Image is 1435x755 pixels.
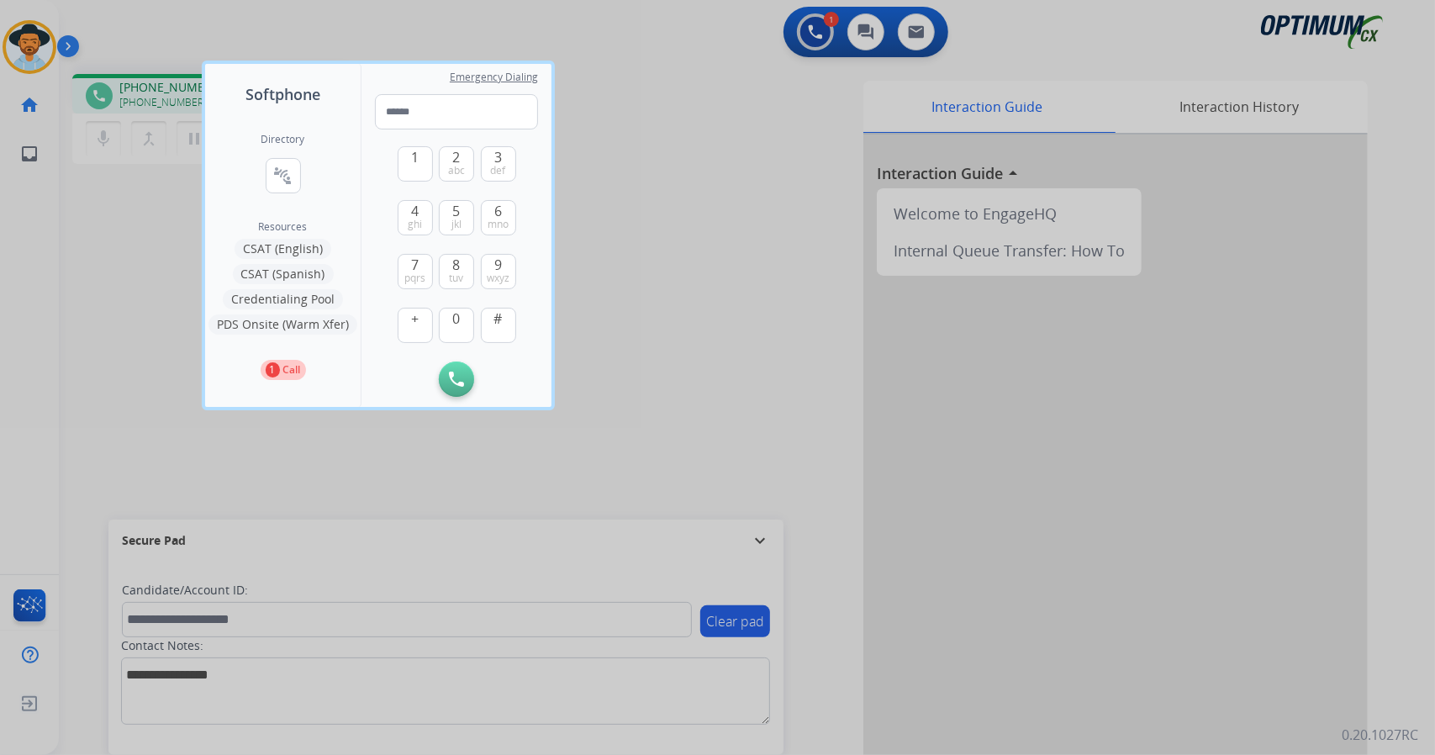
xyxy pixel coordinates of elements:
[411,255,419,275] span: 7
[1342,725,1418,745] p: 0.20.1027RC
[494,201,502,221] span: 6
[481,308,516,343] button: #
[411,201,419,221] span: 4
[449,372,464,387] img: call-button
[223,289,343,309] button: Credentialing Pool
[261,360,306,380] button: 1Call
[261,133,305,146] h2: Directory
[450,272,464,285] span: tuv
[487,272,509,285] span: wxyz
[448,164,465,177] span: abc
[411,147,419,167] span: 1
[283,362,301,377] p: Call
[494,309,503,329] span: #
[408,218,422,231] span: ghi
[245,82,320,106] span: Softphone
[450,71,538,84] span: Emergency Dialing
[439,254,474,289] button: 8tuv
[481,146,516,182] button: 3def
[453,255,461,275] span: 8
[481,254,516,289] button: 9wxyz
[494,147,502,167] span: 3
[411,309,419,329] span: +
[208,314,357,335] button: PDS Onsite (Warm Xfer)
[491,164,506,177] span: def
[488,218,509,231] span: mno
[398,200,433,235] button: 4ghi
[273,166,293,186] mat-icon: connect_without_contact
[494,255,502,275] span: 9
[259,220,308,234] span: Resources
[398,308,433,343] button: +
[439,146,474,182] button: 2abc
[453,147,461,167] span: 2
[453,309,461,329] span: 0
[481,200,516,235] button: 6mno
[398,146,433,182] button: 1
[404,272,425,285] span: pqrs
[451,218,462,231] span: jkl
[439,200,474,235] button: 5jkl
[439,308,474,343] button: 0
[235,239,331,259] button: CSAT (English)
[398,254,433,289] button: 7pqrs
[233,264,334,284] button: CSAT (Spanish)
[266,362,280,377] p: 1
[453,201,461,221] span: 5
